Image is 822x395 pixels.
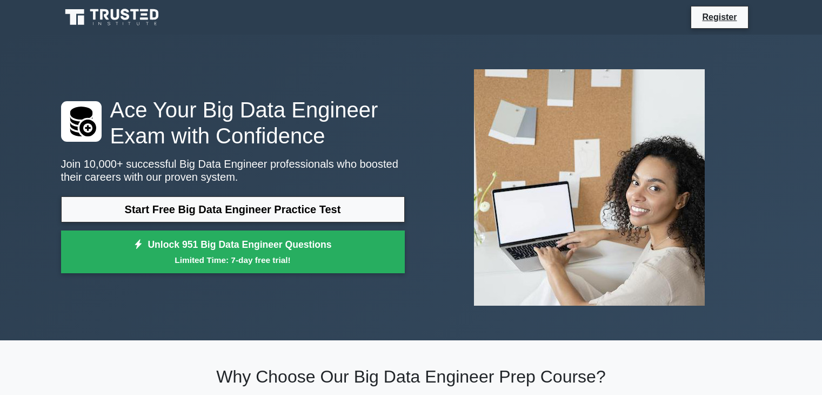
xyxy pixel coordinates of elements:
a: Start Free Big Data Engineer Practice Test [61,196,405,222]
a: Unlock 951 Big Data Engineer QuestionsLimited Time: 7-day free trial! [61,231,405,274]
small: Limited Time: 7-day free trial! [75,254,391,266]
a: Register [696,10,743,24]
p: Join 10,000+ successful Big Data Engineer professionals who boosted their careers with our proven... [61,157,405,183]
h2: Why Choose Our Big Data Engineer Prep Course? [61,366,761,387]
h1: Ace Your Big Data Engineer Exam with Confidence [61,97,405,149]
